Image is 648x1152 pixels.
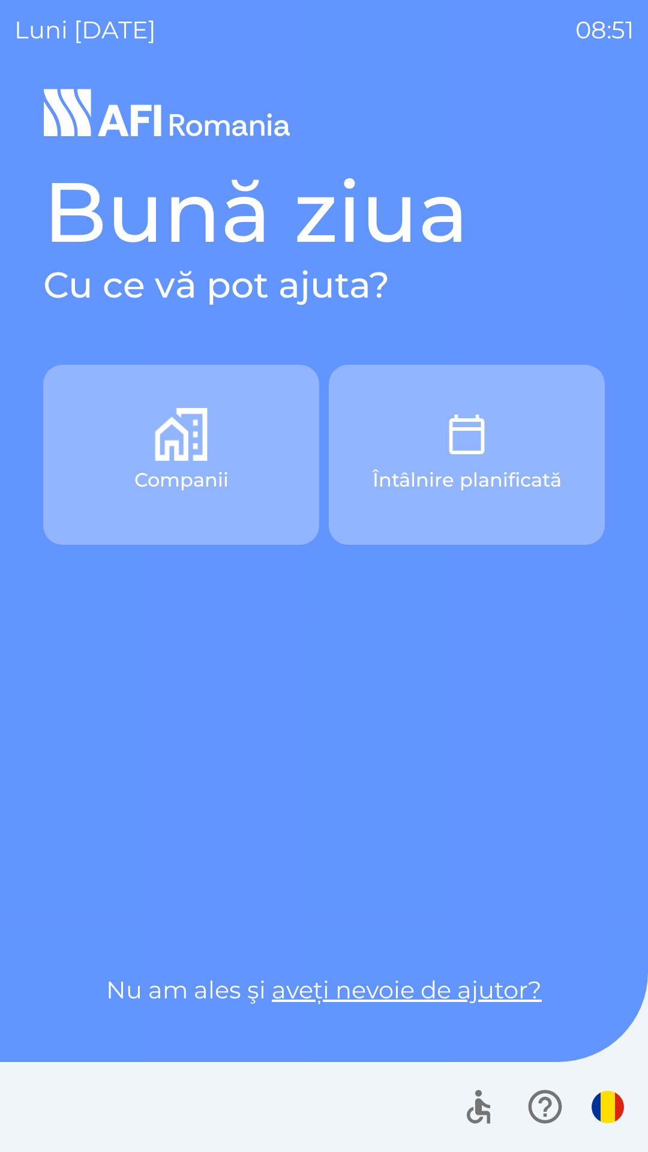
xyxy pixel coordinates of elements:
h2: Cu ce vă pot ajuta? [43,263,605,307]
h1: Bună ziua [43,161,605,263]
img: Logo [43,84,605,142]
button: Întâlnire planificată [329,365,605,545]
button: Companii [43,365,319,545]
p: Întâlnire planificată [373,466,562,494]
img: ro flag [592,1091,624,1123]
img: 91d325ef-26b3-4739-9733-70a8ac0e35c7.png [440,408,493,461]
p: 08:51 [575,12,634,48]
img: b9f982fa-e31d-4f99-8b4a-6499fa97f7a5.png [155,408,208,461]
p: Nu am ales şi [43,972,605,1008]
a: aveți nevoie de ajutor? [272,975,542,1004]
p: luni [DATE] [14,12,156,48]
p: Companii [134,466,229,494]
